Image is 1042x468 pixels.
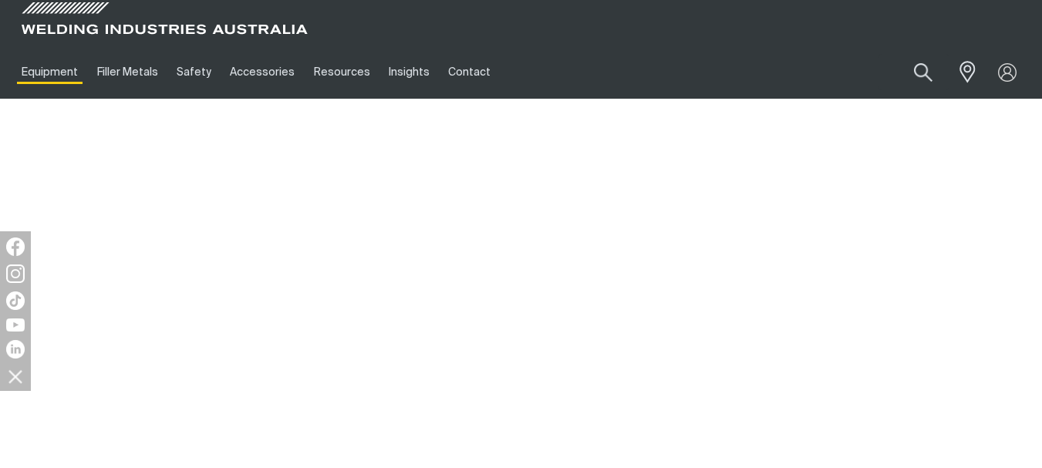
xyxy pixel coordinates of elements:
[12,45,87,99] a: Equipment
[6,318,25,332] img: YouTube
[12,45,775,99] nav: Main
[221,45,304,99] a: Accessories
[6,340,25,359] img: LinkedIn
[167,45,221,99] a: Safety
[305,45,379,99] a: Resources
[6,264,25,283] img: Instagram
[336,411,706,461] h1: Welding Equipment
[6,237,25,256] img: Facebook
[87,45,167,99] a: Filler Metals
[6,291,25,310] img: TikTok
[439,45,500,99] a: Contact
[2,363,29,389] img: hide socials
[897,54,949,90] button: Search products
[878,54,949,90] input: Product name or item number...
[379,45,439,99] a: Insights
